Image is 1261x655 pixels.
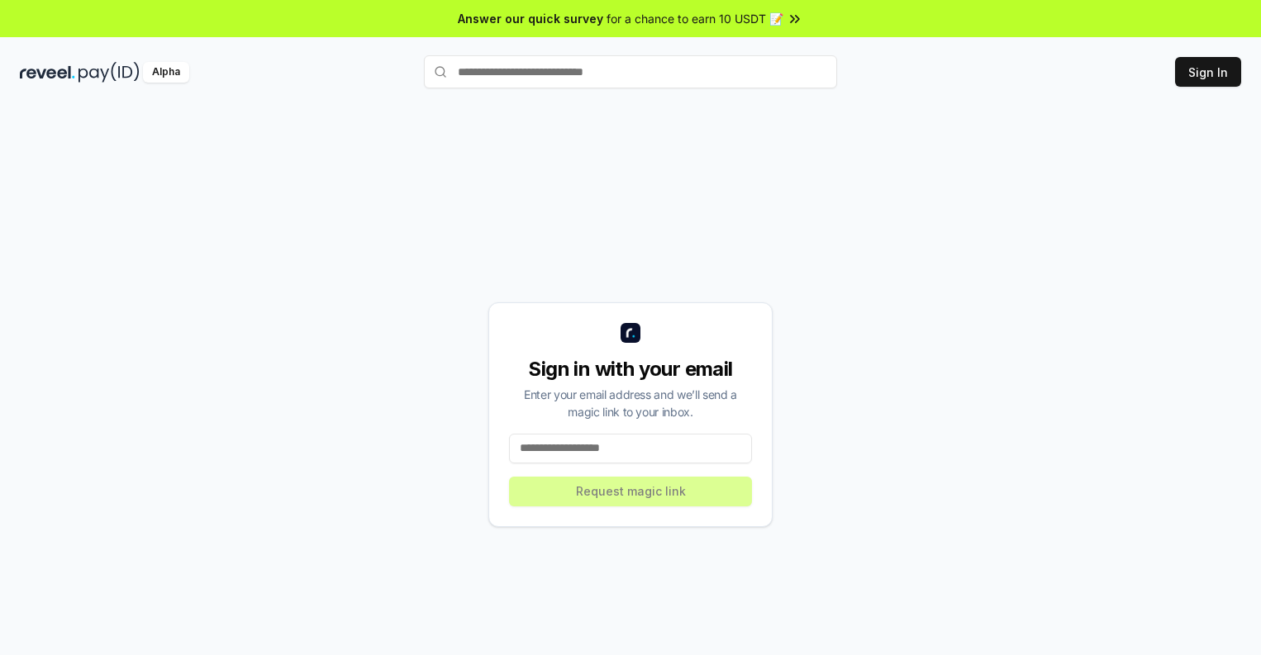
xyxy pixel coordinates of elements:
[509,356,752,382] div: Sign in with your email
[509,386,752,420] div: Enter your email address and we’ll send a magic link to your inbox.
[621,323,640,343] img: logo_small
[458,10,603,27] span: Answer our quick survey
[20,62,75,83] img: reveel_dark
[79,62,140,83] img: pay_id
[143,62,189,83] div: Alpha
[1175,57,1241,87] button: Sign In
[607,10,783,27] span: for a chance to earn 10 USDT 📝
